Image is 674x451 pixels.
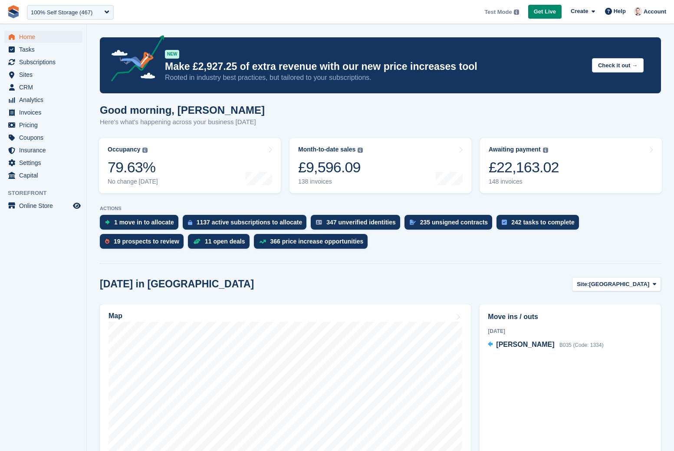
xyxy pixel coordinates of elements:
[488,339,603,351] a: [PERSON_NAME] B035 (Code: 1334)
[489,158,559,176] div: £22,163.02
[577,280,589,289] span: Site:
[502,220,507,225] img: task-75834270c22a3079a89374b754ae025e5fb1db73e45f91037f5363f120a921f8.svg
[614,7,626,16] span: Help
[4,169,82,181] a: menu
[410,220,416,225] img: contract_signature_icon-13c848040528278c33f63329250d36e43548de30e8caae1d1a13099fd9432cc5.svg
[4,69,82,81] a: menu
[105,239,109,244] img: prospect-51fa495bee0391a8d652442698ab0144808aea92771e9ea1ae160a38d050c398.svg
[165,73,585,82] p: Rooted in industry best practices, but tailored to your subscriptions.
[100,206,661,211] p: ACTIONS
[100,278,254,290] h2: [DATE] in [GEOGRAPHIC_DATA]
[165,60,585,73] p: Make £2,927.25 of extra revenue with our new price increases tool
[514,10,519,15] img: icon-info-grey-7440780725fd019a000dd9b08b2336e03edf1995a4989e88bcd33f0948082b44.svg
[19,106,71,119] span: Invoices
[528,5,562,19] a: Get Live
[165,50,179,59] div: NEW
[4,31,82,43] a: menu
[100,104,265,116] h1: Good morning, [PERSON_NAME]
[100,234,188,253] a: 19 prospects to review
[559,342,603,348] span: B035 (Code: 1334)
[488,312,653,322] h2: Move ins / outs
[100,117,265,127] p: Here's what's happening across your business [DATE]
[571,7,588,16] span: Create
[4,119,82,131] a: menu
[592,58,644,72] button: Check it out →
[31,8,92,17] div: 100% Self Storage (467)
[289,138,471,193] a: Month-to-date sales £9,596.09 138 invoices
[104,35,164,85] img: price-adjustments-announcement-icon-8257ccfd72463d97f412b2fc003d46551f7dbcb40ab6d574587a9cd5c0d94...
[4,200,82,212] a: menu
[311,215,404,234] a: 347 unverified identities
[316,220,322,225] img: verify_identity-adf6edd0f0f0b5bbfe63781bf79b02c33cf7c696d77639b501bdc392416b5a36.svg
[254,234,372,253] a: 366 price increase opportunities
[259,240,266,244] img: price_increase_opportunities-93ffe204e8149a01c8c9dc8f82e8f89637d9d84a8eef4429ea346261dce0b2c0.svg
[193,238,201,244] img: deal-1b604bf984904fb50ccaf53a9ad4b4a5d6e5aea283cecdc64d6e3604feb123c2.svg
[99,138,281,193] a: Occupancy 79.63% No change [DATE]
[205,238,245,245] div: 11 open deals
[572,277,661,291] button: Site: [GEOGRAPHIC_DATA]
[19,169,71,181] span: Capital
[19,81,71,93] span: CRM
[108,146,140,153] div: Occupancy
[19,119,71,131] span: Pricing
[644,7,666,16] span: Account
[188,220,192,225] img: active_subscription_to_allocate_icon-d502201f5373d7db506a760aba3b589e785aa758c864c3986d89f69b8ff3...
[142,148,148,153] img: icon-info-grey-7440780725fd019a000dd9b08b2336e03edf1995a4989e88bcd33f0948082b44.svg
[19,69,71,81] span: Sites
[72,201,82,211] a: Preview store
[8,189,86,198] span: Storefront
[543,148,548,153] img: icon-info-grey-7440780725fd019a000dd9b08b2336e03edf1995a4989e88bcd33f0948082b44.svg
[183,215,311,234] a: 1137 active subscriptions to allocate
[496,215,583,234] a: 242 tasks to complete
[4,132,82,144] a: menu
[270,238,364,245] div: 366 price increase opportunities
[298,178,363,185] div: 138 invoices
[404,215,496,234] a: 235 unsigned contracts
[19,31,71,43] span: Home
[484,8,512,16] span: Test Mode
[19,43,71,56] span: Tasks
[19,94,71,106] span: Analytics
[188,234,254,253] a: 11 open deals
[634,7,642,16] img: Jeff Knox
[489,178,559,185] div: 148 invoices
[589,280,649,289] span: [GEOGRAPHIC_DATA]
[358,148,363,153] img: icon-info-grey-7440780725fd019a000dd9b08b2336e03edf1995a4989e88bcd33f0948082b44.svg
[4,157,82,169] a: menu
[489,146,541,153] div: Awaiting payment
[19,157,71,169] span: Settings
[4,144,82,156] a: menu
[480,138,662,193] a: Awaiting payment £22,163.02 148 invoices
[19,56,71,68] span: Subscriptions
[114,238,179,245] div: 19 prospects to review
[496,341,554,348] span: [PERSON_NAME]
[108,178,158,185] div: No change [DATE]
[4,106,82,119] a: menu
[7,5,20,18] img: stora-icon-8386f47178a22dfd0bd8f6a31ec36ba5ce8667c1dd55bd0f319d3a0aa187defe.svg
[197,219,302,226] div: 1137 active subscriptions to allocate
[420,219,488,226] div: 235 unsigned contracts
[4,43,82,56] a: menu
[114,219,174,226] div: 1 move in to allocate
[4,81,82,93] a: menu
[534,7,556,16] span: Get Live
[108,312,122,320] h2: Map
[511,219,575,226] div: 242 tasks to complete
[326,219,396,226] div: 347 unverified identities
[100,215,183,234] a: 1 move in to allocate
[19,132,71,144] span: Coupons
[488,327,653,335] div: [DATE]
[105,220,110,225] img: move_ins_to_allocate_icon-fdf77a2bb77ea45bf5b3d319d69a93e2d87916cf1d5bf7949dd705db3b84f3ca.svg
[19,200,71,212] span: Online Store
[4,94,82,106] a: menu
[4,56,82,68] a: menu
[19,144,71,156] span: Insurance
[298,158,363,176] div: £9,596.09
[108,158,158,176] div: 79.63%
[298,146,355,153] div: Month-to-date sales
